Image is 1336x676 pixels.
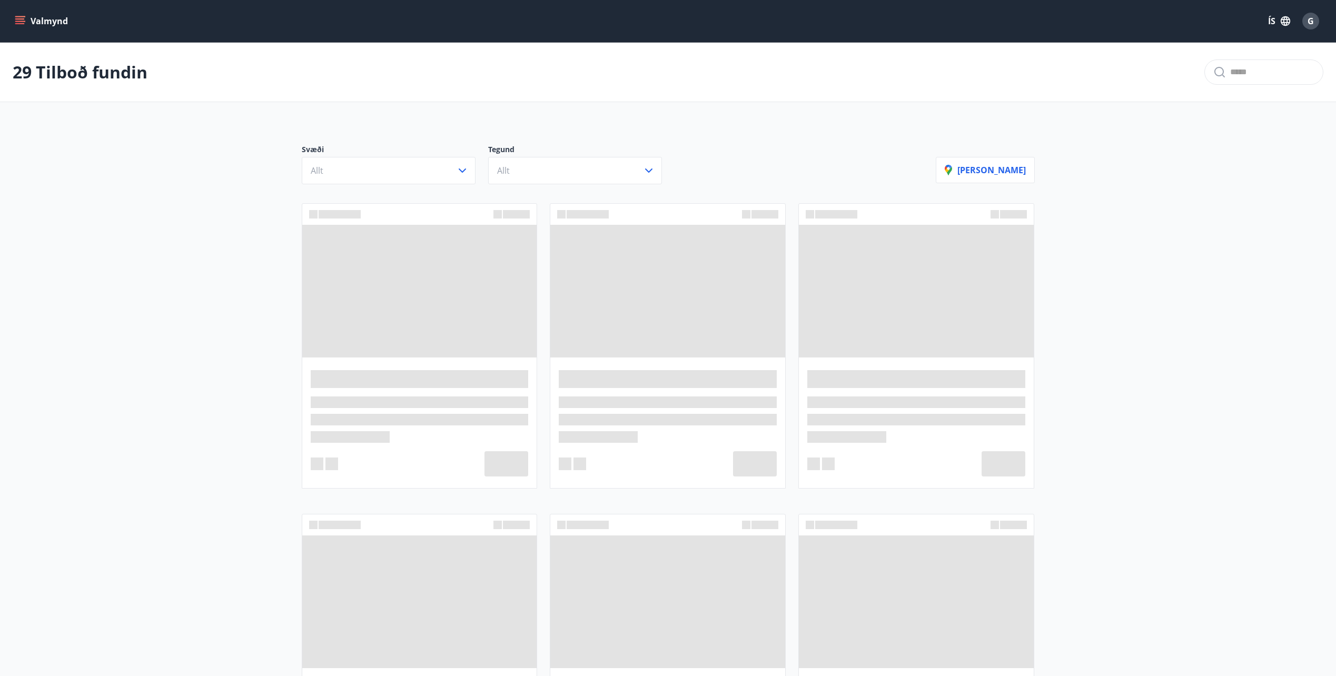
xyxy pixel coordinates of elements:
[1308,15,1314,27] span: G
[945,164,1026,176] p: [PERSON_NAME]
[1262,12,1296,31] button: ÍS
[488,157,662,184] button: Allt
[13,12,72,31] button: menu
[13,61,147,84] p: 29 Tilboð fundin
[1298,8,1323,34] button: G
[488,144,675,157] p: Tegund
[302,144,488,157] p: Svæði
[302,157,476,184] button: Allt
[311,165,323,176] span: Allt
[936,157,1035,183] button: [PERSON_NAME]
[497,165,510,176] span: Allt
